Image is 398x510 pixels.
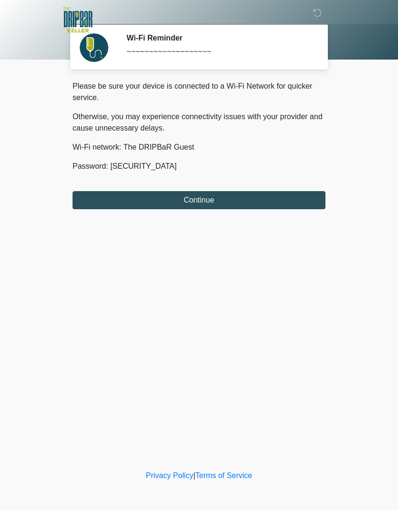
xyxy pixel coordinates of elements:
[146,471,194,479] a: Privacy Policy
[73,191,325,209] button: Continue
[73,111,325,134] p: Otherwise, you may experience connectivity issues with your provider and cause unnecessary delays.
[63,7,93,32] img: The DRIPBaR - Keller Logo
[193,471,195,479] a: |
[195,471,252,479] a: Terms of Service
[73,161,325,172] p: Password: [SECURITY_DATA]
[73,142,325,153] p: Wi-Fi network: The DRIPBaR Guest
[126,46,311,58] div: ~~~~~~~~~~~~~~~~~~~
[73,81,325,103] p: Please be sure your device is connected to a Wi-Fi Network for quicker service.
[80,33,108,62] img: Agent Avatar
